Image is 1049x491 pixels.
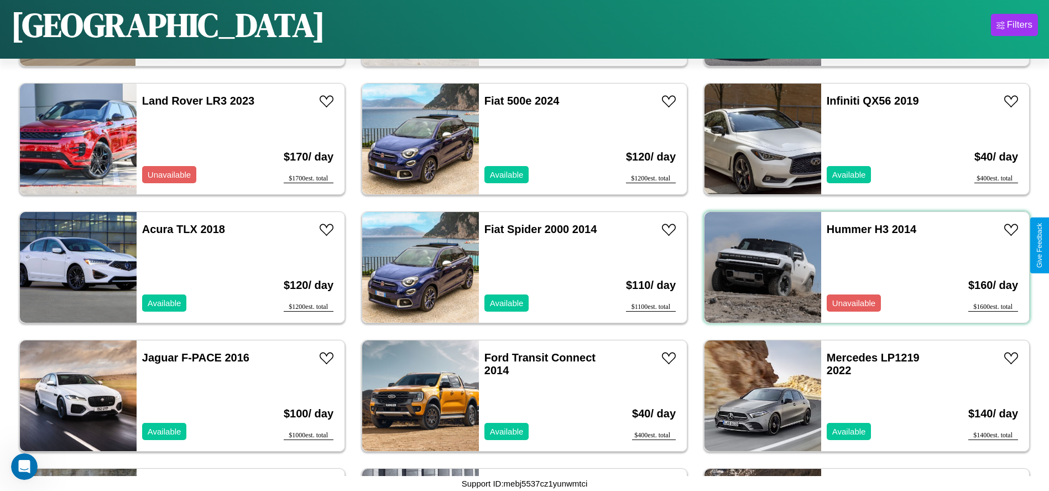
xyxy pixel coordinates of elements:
a: Hummer H3 2014 [827,223,916,235]
div: $ 1200 est. total [284,303,333,312]
div: Filters [1007,19,1032,30]
div: $ 1700 est. total [284,174,333,183]
p: Available [148,296,181,311]
div: $ 1000 est. total [284,431,333,440]
h3: $ 120 / day [284,268,333,303]
a: Acura TLX 2018 [142,223,225,235]
p: Available [490,424,524,439]
a: Ford Transit Connect 2014 [484,352,596,376]
a: Fiat Spider 2000 2014 [484,223,597,235]
div: $ 1600 est. total [968,303,1018,312]
p: Available [490,296,524,311]
a: Fiat 500e 2024 [484,95,560,107]
iframe: Intercom live chat [11,453,38,480]
h3: $ 170 / day [284,139,333,174]
div: $ 1100 est. total [626,303,676,312]
h3: $ 110 / day [626,268,676,303]
h3: $ 120 / day [626,139,676,174]
a: Land Rover LR3 2023 [142,95,254,107]
h3: $ 140 / day [968,396,1018,431]
div: $ 1400 est. total [968,431,1018,440]
p: Available [832,167,866,182]
p: Available [490,167,524,182]
p: Unavailable [832,296,875,311]
p: Available [148,424,181,439]
h3: $ 40 / day [974,139,1018,174]
h3: $ 40 / day [632,396,676,431]
div: $ 1200 est. total [626,174,676,183]
h1: [GEOGRAPHIC_DATA] [11,2,325,48]
a: Jaguar F-PACE 2016 [142,352,249,364]
p: Unavailable [148,167,191,182]
p: Available [832,424,866,439]
button: Filters [991,14,1038,36]
p: Support ID: mebj5537cz1yunwmtci [462,476,588,491]
div: Give Feedback [1036,223,1043,268]
a: Mercedes LP1219 2022 [827,352,920,376]
h3: $ 100 / day [284,396,333,431]
a: Infiniti QX56 2019 [827,95,919,107]
div: $ 400 est. total [974,174,1018,183]
h3: $ 160 / day [968,268,1018,303]
div: $ 400 est. total [632,431,676,440]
